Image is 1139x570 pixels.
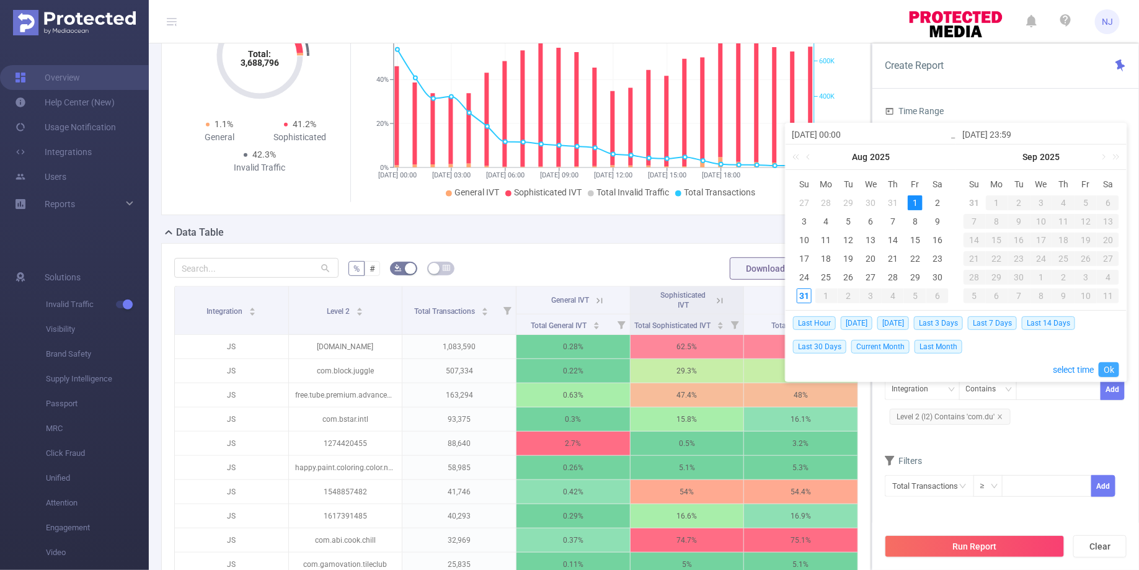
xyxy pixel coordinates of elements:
i: icon: table [443,264,450,272]
h2: Data Table [176,225,224,240]
td: September 9, 2025 [1008,212,1030,231]
span: Integration [206,307,244,316]
span: Total General IVT [531,321,588,330]
td: July 27, 2025 [793,194,815,212]
span: Video [46,540,149,565]
td: August 7, 2025 [882,212,904,231]
td: September 23, 2025 [1008,249,1030,268]
div: 24 [1030,251,1053,266]
td: September 12, 2025 [1075,212,1097,231]
td: September 27, 2025 [1097,249,1119,268]
div: 29 [841,195,856,210]
tspan: 400K [819,93,835,101]
div: 3 [1075,270,1097,285]
div: Sort [717,320,724,327]
div: ≥ [980,476,993,496]
div: 4 [1052,195,1075,210]
button: Clear [1073,535,1127,558]
span: Total Invalid Traffic [596,187,669,197]
td: August 13, 2025 [860,231,882,249]
img: Protected Media [13,10,136,35]
span: Th [1052,179,1075,190]
span: [DATE] [841,316,872,330]
div: 25 [819,270,834,285]
i: icon: down [1005,386,1013,394]
td: July 30, 2025 [860,194,882,212]
td: August 10, 2025 [793,231,815,249]
span: MRC [46,416,149,441]
span: % [353,264,360,274]
div: 8 [986,214,1008,229]
th: Mon [815,175,838,194]
td: October 4, 2025 [1097,268,1119,287]
div: 7 [964,214,986,229]
span: 1.1% [215,119,233,129]
td: August 19, 2025 [838,249,860,268]
td: August 8, 2025 [904,212,926,231]
i: icon: caret-up [249,306,256,309]
a: Users [15,164,66,189]
tspan: [DATE] 15:00 [648,171,686,179]
div: 24 [797,270,812,285]
div: 4 [819,214,834,229]
span: Su [793,179,815,190]
tspan: Total: [249,49,272,59]
tspan: 0% [380,164,389,172]
tspan: [DATE] 03:00 [432,171,471,179]
span: NJ [1102,9,1113,34]
td: September 17, 2025 [1030,231,1053,249]
th: Tue [838,175,860,194]
button: Add [1101,378,1125,400]
input: Start date [792,127,950,142]
span: Fr [904,179,926,190]
th: Thu [1052,175,1075,194]
div: 12 [841,233,856,247]
tspan: 600K [819,57,835,65]
td: August 23, 2025 [926,249,949,268]
span: We [1030,179,1053,190]
div: 4 [882,288,904,303]
div: 12 [1075,214,1097,229]
a: Usage Notification [15,115,116,140]
div: Sophisticated [260,131,340,144]
div: 22 [986,251,1008,266]
td: September 4, 2025 [1052,194,1075,212]
td: October 10, 2025 [1075,287,1097,305]
a: Aug [851,145,869,169]
div: 4 [1097,270,1119,285]
div: 23 [1008,251,1030,266]
td: September 8, 2025 [986,212,1008,231]
div: 10 [1030,214,1053,229]
td: September 6, 2025 [1097,194,1119,212]
td: October 6, 2025 [986,287,1008,305]
i: icon: caret-up [482,306,489,309]
div: 28 [885,270,900,285]
div: 14 [964,233,986,247]
i: icon: caret-down [249,311,256,314]
td: September 10, 2025 [1030,212,1053,231]
div: 27 [1097,251,1119,266]
div: 20 [1097,233,1119,247]
tspan: 40% [376,76,389,84]
div: 23 [930,251,945,266]
td: September 29, 2025 [986,268,1008,287]
th: Fri [1075,175,1097,194]
span: Supply Intelligence [46,367,149,391]
i: icon: caret-down [357,311,363,314]
td: August 3, 2025 [793,212,815,231]
tspan: [DATE] 09:00 [540,171,578,179]
span: Last 14 Days [1022,316,1075,330]
span: [DATE] [877,316,909,330]
td: September 3, 2025 [1030,194,1053,212]
div: 1 [986,195,1008,210]
td: October 1, 2025 [1030,268,1053,287]
div: 5 [841,214,856,229]
span: General IVT [552,296,590,305]
div: 27 [797,195,812,210]
a: 2025 [869,145,891,169]
span: Engagement [46,515,149,540]
tspan: 3,688,796 [241,58,279,68]
div: 6 [1097,195,1119,210]
span: Total Transactions [414,307,477,316]
div: 31 [885,195,900,210]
